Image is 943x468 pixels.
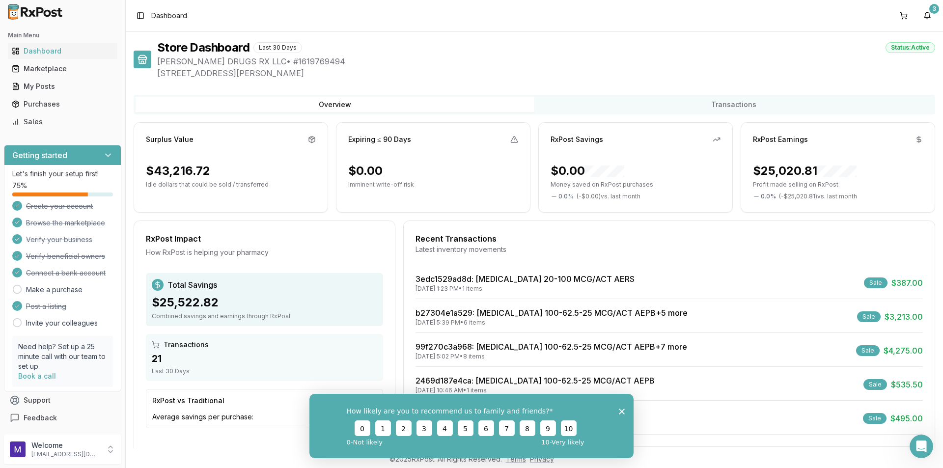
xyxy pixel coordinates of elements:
[929,4,939,14] div: 3
[8,60,117,78] a: Marketplace
[891,379,923,390] span: $535.50
[416,319,688,327] div: [DATE] 5:39 PM • 6 items
[753,181,923,189] p: Profit made selling on RxPost
[12,99,113,109] div: Purchases
[26,318,98,328] a: Invite your colleagues
[416,233,923,245] div: Recent Transactions
[416,274,635,284] a: 3edc1529ad8d: [MEDICAL_DATA] 20-100 MCG/ACT AERS
[152,352,377,365] div: 21
[26,251,105,261] span: Verify beneficial owners
[26,302,66,311] span: Post a listing
[26,268,106,278] span: Connect a bank account
[26,218,105,228] span: Browse the marketplace
[309,394,634,458] iframe: Survey from RxPost
[857,311,881,322] div: Sale
[31,440,100,450] p: Welcome
[891,277,923,289] span: $387.00
[151,11,187,21] span: Dashboard
[551,135,603,144] div: RxPost Savings
[151,11,187,21] nav: breadcrumb
[12,82,113,91] div: My Posts
[530,455,554,463] a: Privacy
[863,379,887,390] div: Sale
[12,117,113,127] div: Sales
[152,412,253,422] span: Average savings per purchase:
[416,386,655,394] div: [DATE] 10:46 AM • 1 items
[12,181,27,191] span: 75 %
[12,169,113,179] p: Let's finish your setup first!
[146,233,383,245] div: RxPost Impact
[416,285,635,293] div: [DATE] 1:23 PM • 1 items
[4,4,67,20] img: RxPost Logo
[152,367,377,375] div: Last 30 Days
[8,42,117,60] a: Dashboard
[157,55,935,67] span: [PERSON_NAME] DRUGS RX LLC • # 1619769494
[753,135,808,144] div: RxPost Earnings
[416,308,688,318] a: b27304e1a529: [MEDICAL_DATA] 100-62.5-25 MCG/ACT AEPB+5 more
[157,67,935,79] span: [STREET_ADDRESS][PERSON_NAME]
[136,97,534,112] button: Overview
[146,248,383,257] div: How RxPost is helping your pharmacy
[157,40,250,55] h1: Store Dashboard
[146,181,316,189] p: Idle dollars that could be sold / transferred
[863,413,887,424] div: Sale
[4,114,121,130] button: Sales
[26,235,92,245] span: Verify your business
[416,342,687,352] a: 99f270c3a968: [MEDICAL_DATA] 100-62.5-25 MCG/ACT AEPB+7 more
[18,372,56,380] a: Book a call
[12,149,67,161] h3: Getting started
[348,163,383,179] div: $0.00
[4,61,121,77] button: Marketplace
[8,95,117,113] a: Purchases
[551,181,721,189] p: Money saved on RxPost purchases
[253,42,302,53] div: Last 30 Days
[8,31,117,39] h2: Main Menu
[4,96,121,112] button: Purchases
[10,441,26,457] img: User avatar
[8,113,117,131] a: Sales
[8,78,117,95] a: My Posts
[146,163,210,179] div: $43,216.72
[884,345,923,357] span: $4,275.00
[152,312,377,320] div: Combined savings and earnings through RxPost
[416,245,923,254] div: Latest inventory movements
[416,446,923,462] button: View All Transactions
[890,413,923,424] span: $495.00
[886,42,935,53] div: Status: Active
[26,201,93,211] span: Create your account
[146,135,194,144] div: Surplus Value
[919,8,935,24] button: 3
[348,181,518,189] p: Imminent write-off risk
[26,285,83,295] a: Make a purchase
[152,295,377,310] div: $25,522.82
[864,277,888,288] div: Sale
[779,193,857,200] span: ( - $25,020.81 ) vs. last month
[4,79,121,94] button: My Posts
[4,391,121,409] button: Support
[753,163,857,179] div: $25,020.81
[18,342,107,371] p: Need help? Set up a 25 minute call with our team to set up.
[416,353,687,360] div: [DATE] 5:02 PM • 8 items
[910,435,933,458] iframe: Intercom live chat
[885,311,923,323] span: $3,213.00
[534,97,933,112] button: Transactions
[24,413,57,423] span: Feedback
[4,43,121,59] button: Dashboard
[506,455,526,463] a: Terms
[558,193,574,200] span: 0.0 %
[551,163,624,179] div: $0.00
[164,340,209,350] span: Transactions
